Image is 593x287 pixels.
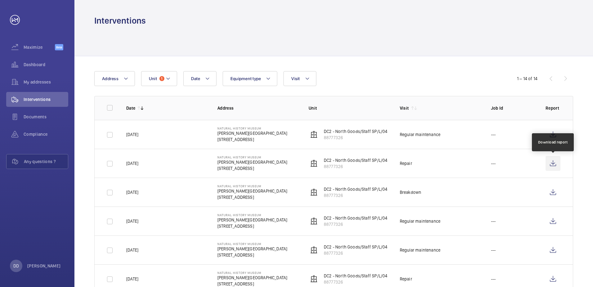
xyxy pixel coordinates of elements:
[217,155,287,159] p: Natural History Museum
[400,105,409,111] p: Visit
[310,275,318,283] img: elevator.svg
[27,263,61,269] p: [PERSON_NAME]
[310,217,318,225] img: elevator.svg
[183,71,216,86] button: Date
[324,279,388,285] p: 88777326
[310,246,318,254] img: elevator.svg
[217,184,287,188] p: Natural History Museum
[324,128,388,134] p: DC2 - North Goods/Staff SP/L/04
[24,114,68,120] span: Documents
[24,79,68,85] span: My addresses
[324,215,388,221] p: DC2 - North Goods/Staff SP/L/04
[217,252,287,258] p: [STREET_ADDRESS]
[217,136,287,143] p: [STREET_ADDRESS]
[217,281,287,287] p: [STREET_ADDRESS]
[149,76,157,81] span: Unit
[126,105,135,111] p: Date
[324,221,388,227] p: 88777326
[517,75,537,82] div: 1 – 14 of 14
[217,271,287,275] p: Natural History Museum
[217,165,287,171] p: [STREET_ADDRESS]
[400,160,412,166] div: Repair
[309,105,390,111] p: Unit
[283,71,316,86] button: Visit
[491,131,496,138] p: ---
[400,276,412,282] div: Repair
[324,273,388,279] p: DC2 - North Goods/Staff SP/L/04
[217,159,287,165] p: [PERSON_NAME][GEOGRAPHIC_DATA]
[24,158,68,165] span: Any questions ?
[217,242,287,246] p: Natural History Museum
[324,244,388,250] p: DC2 - North Goods/Staff SP/L/04
[310,189,318,196] img: elevator.svg
[538,139,568,145] div: Download report
[400,247,440,253] div: Regular maintenance
[191,76,200,81] span: Date
[94,15,146,26] h1: Interventions
[223,71,278,86] button: Equipment type
[310,131,318,138] img: elevator.svg
[13,263,19,269] p: DD
[126,160,138,166] p: [DATE]
[217,213,287,217] p: Natural History Museum
[217,223,287,229] p: [STREET_ADDRESS]
[126,247,138,253] p: [DATE]
[159,76,164,81] span: 1
[491,218,496,224] p: ---
[55,44,63,50] span: Beta
[217,105,299,111] p: Address
[24,44,55,50] span: Maximize
[217,130,287,136] p: [PERSON_NAME][GEOGRAPHIC_DATA]
[400,218,440,224] div: Regular maintenance
[324,157,388,163] p: DC2 - North Goods/Staff SP/L/04
[102,76,118,81] span: Address
[126,131,138,138] p: [DATE]
[217,194,287,200] p: [STREET_ADDRESS]
[217,275,287,281] p: [PERSON_NAME][GEOGRAPHIC_DATA]
[291,76,300,81] span: Visit
[24,131,68,137] span: Compliance
[491,160,496,166] p: ---
[491,276,496,282] p: ---
[324,192,388,198] p: 88777326
[217,217,287,223] p: [PERSON_NAME][GEOGRAPHIC_DATA]
[400,189,421,195] div: Breakdown
[324,163,388,170] p: 88777326
[217,246,287,252] p: [PERSON_NAME][GEOGRAPHIC_DATA]
[94,71,135,86] button: Address
[324,186,388,192] p: DC2 - North Goods/Staff SP/L/04
[141,71,177,86] button: Unit1
[126,276,138,282] p: [DATE]
[230,76,261,81] span: Equipment type
[400,131,440,138] div: Regular maintenance
[491,247,496,253] p: ---
[126,218,138,224] p: [DATE]
[24,96,68,102] span: Interventions
[24,61,68,68] span: Dashboard
[310,160,318,167] img: elevator.svg
[546,105,560,111] p: Report
[217,126,287,130] p: Natural History Museum
[491,105,536,111] p: Job Id
[324,134,388,141] p: 88777326
[217,188,287,194] p: [PERSON_NAME][GEOGRAPHIC_DATA]
[126,189,138,195] p: [DATE]
[324,250,388,256] p: 88777326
